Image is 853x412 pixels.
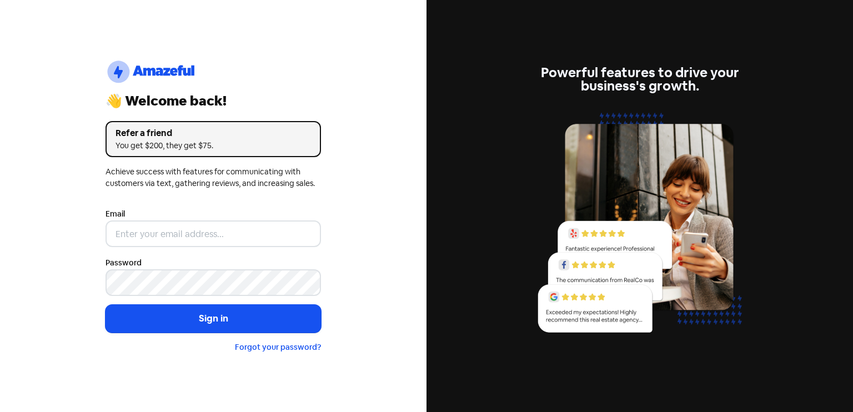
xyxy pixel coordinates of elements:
[106,166,321,189] div: Achieve success with features for communicating with customers via text, gathering reviews, and i...
[106,208,125,220] label: Email
[106,257,142,269] label: Password
[116,127,311,140] div: Refer a friend
[106,220,321,247] input: Enter your email address...
[235,342,321,352] a: Forgot your password?
[116,140,311,152] div: You get $200, they get $75.
[532,66,747,93] div: Powerful features to drive your business's growth.
[106,305,321,333] button: Sign in
[532,106,747,345] img: reviews
[106,94,321,108] div: 👋 Welcome back!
